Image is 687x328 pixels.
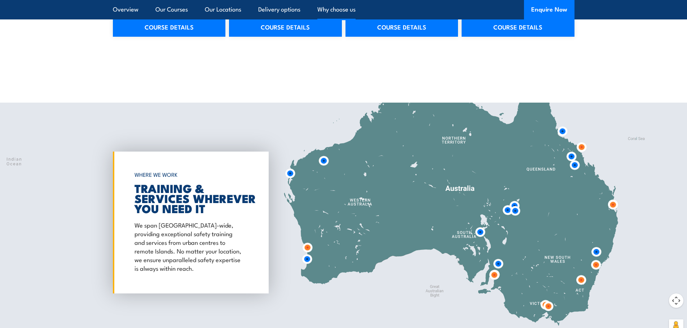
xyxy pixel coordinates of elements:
[113,17,226,37] a: COURSE DETAILS
[135,220,243,272] p: We span [GEOGRAPHIC_DATA]-wide, providing exceptional safety training and services from urban cen...
[229,17,342,37] a: COURSE DETAILS
[345,17,458,37] a: COURSE DETAILS
[135,183,243,213] h2: TRAINING & SERVICES WHEREVER YOU NEED IT
[462,17,574,37] a: COURSE DETAILS
[135,168,243,181] h6: WHERE WE WORK
[669,293,683,308] button: Map camera controls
